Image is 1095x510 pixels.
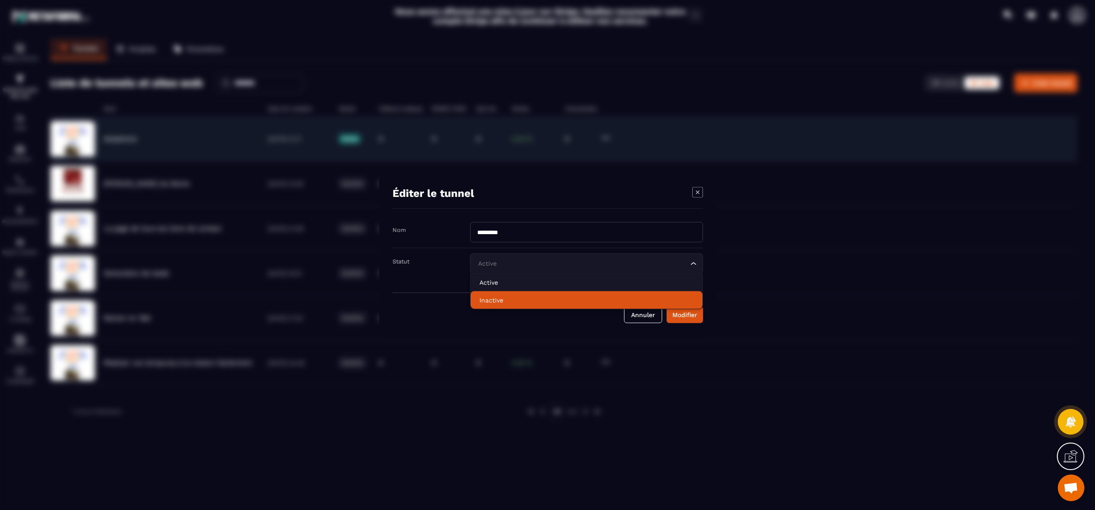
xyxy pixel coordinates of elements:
label: Nom [392,227,406,233]
input: Search for option [476,259,688,269]
button: Modifier [667,306,703,323]
button: Annuler [624,306,662,323]
label: Statut [392,258,409,265]
div: Modifier [672,310,697,319]
div: Search for option [470,254,703,274]
p: Active [479,278,694,287]
h4: Éditer le tunnel [392,187,474,200]
div: Ouvrir le chat [1058,475,1084,501]
p: Inactive [479,296,694,305]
